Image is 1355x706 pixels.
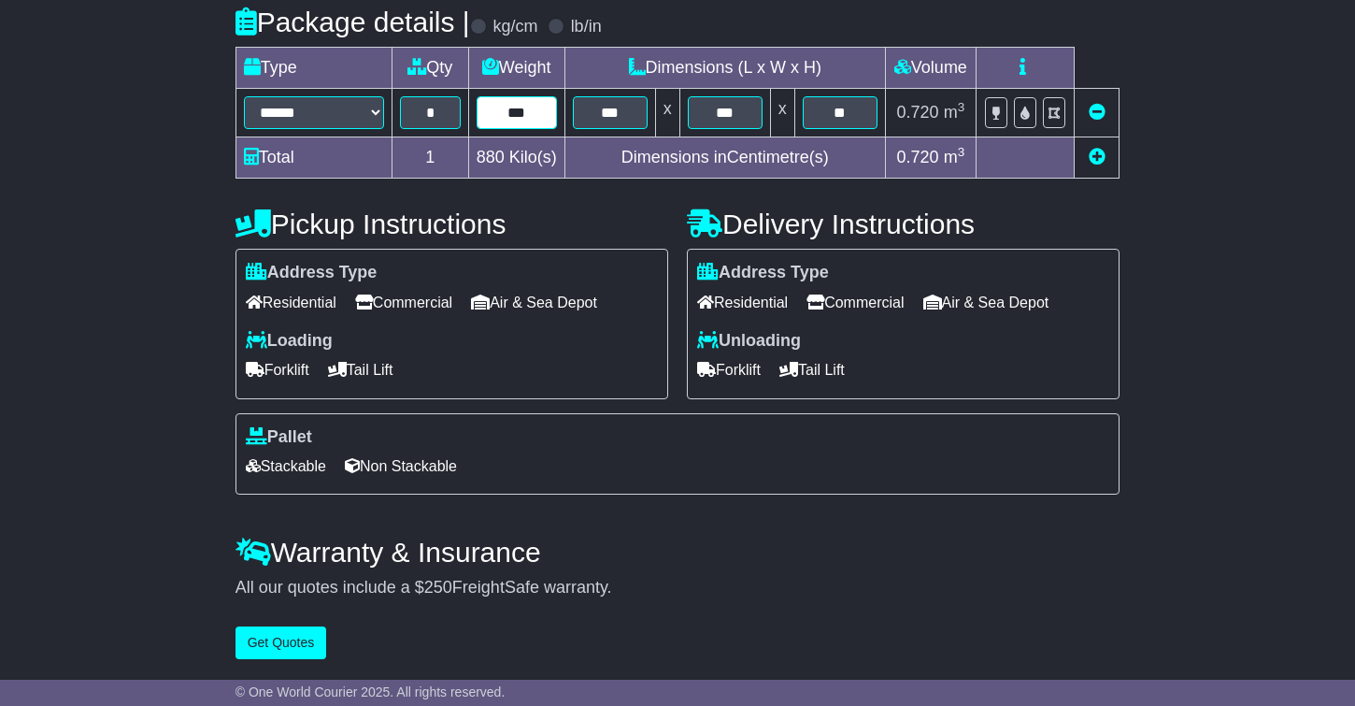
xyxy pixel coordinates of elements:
[246,427,312,448] label: Pallet
[235,684,506,699] span: © One World Courier 2025. All rights reserved.
[246,355,309,384] span: Forklift
[958,100,965,114] sup: 3
[392,137,468,179] td: 1
[328,355,393,384] span: Tail Lift
[944,148,965,166] span: m
[235,627,327,659] button: Get Quotes
[770,89,794,137] td: x
[246,288,336,317] span: Residential
[235,209,668,239] h4: Pickup Instructions
[235,137,392,179] td: Total
[885,48,976,89] td: Volume
[392,48,468,89] td: Qty
[468,48,564,89] td: Weight
[235,7,470,37] h4: Package details |
[235,537,1120,568] h4: Warranty & Insurance
[235,578,1120,598] div: All our quotes include a $ FreightSafe warranty.
[944,103,965,122] span: m
[897,103,939,122] span: 0.720
[958,145,965,159] sup: 3
[468,137,564,179] td: Kilo(s)
[564,48,885,89] td: Dimensions (L x W x H)
[571,17,602,37] label: lb/in
[806,288,904,317] span: Commercial
[424,578,452,597] span: 250
[697,288,788,317] span: Residential
[477,148,505,166] span: 880
[655,89,679,137] td: x
[697,263,829,283] label: Address Type
[779,355,845,384] span: Tail Lift
[246,452,326,481] span: Stackable
[697,331,801,352] label: Unloading
[355,288,452,317] span: Commercial
[687,209,1120,239] h4: Delivery Instructions
[235,48,392,89] td: Type
[246,263,378,283] label: Address Type
[697,355,761,384] span: Forklift
[345,452,457,481] span: Non Stackable
[564,137,885,179] td: Dimensions in Centimetre(s)
[923,288,1049,317] span: Air & Sea Depot
[1089,103,1105,122] a: Remove this item
[471,288,597,317] span: Air & Sea Depot
[246,331,333,352] label: Loading
[897,148,939,166] span: 0.720
[1089,148,1105,166] a: Add new item
[493,17,538,37] label: kg/cm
